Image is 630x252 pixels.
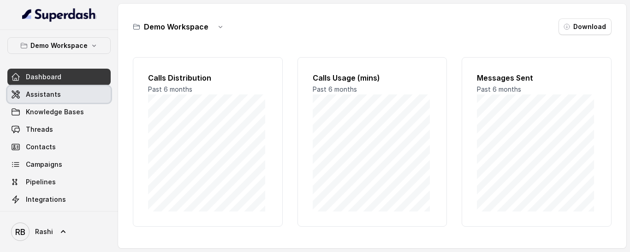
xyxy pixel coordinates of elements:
span: Knowledge Bases [26,107,84,117]
span: Integrations [26,195,66,204]
h2: Calls Usage (mins) [313,72,432,83]
p: Demo Workspace [30,40,88,51]
span: Campaigns [26,160,62,169]
span: Assistants [26,90,61,99]
h2: Calls Distribution [148,72,267,83]
a: Campaigns [7,156,111,173]
a: Integrations [7,191,111,208]
a: API Settings [7,209,111,225]
span: Past 6 months [477,85,521,93]
img: light.svg [22,7,96,22]
a: Rashi [7,219,111,245]
button: Download [559,18,612,35]
a: Pipelines [7,174,111,190]
a: Knowledge Bases [7,104,111,120]
h3: Demo Workspace [144,21,208,32]
span: Contacts [26,142,56,152]
a: Dashboard [7,69,111,85]
span: Past 6 months [148,85,192,93]
a: Contacts [7,139,111,155]
h2: Messages Sent [477,72,596,83]
a: Assistants [7,86,111,103]
a: Threads [7,121,111,138]
span: Rashi [35,227,53,236]
span: Threads [26,125,53,134]
button: Demo Workspace [7,37,111,54]
text: RB [15,227,25,237]
span: Past 6 months [313,85,357,93]
span: Dashboard [26,72,61,82]
span: Pipelines [26,177,56,187]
